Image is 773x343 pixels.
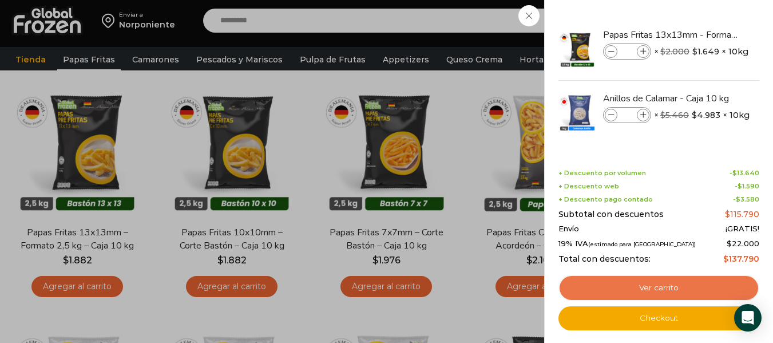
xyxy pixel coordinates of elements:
span: 19% IVA [558,239,696,249]
bdi: 1.649 [692,46,719,57]
span: + Descuento pago contado [558,196,653,203]
span: Total con descuentos: [558,254,651,264]
span: - [733,196,759,203]
span: $ [660,110,665,120]
bdi: 1.590 [738,182,759,190]
span: × × 10kg [654,44,748,60]
bdi: 4.983 [692,109,720,121]
a: Checkout [558,306,759,330]
span: ¡GRATIS! [726,224,759,234]
a: Papas Fritas 13x13mm - Formato 2,5 kg - Caja 10 kg [603,29,739,41]
span: - [735,183,759,190]
span: $ [736,195,740,203]
span: + Descuento por volumen [558,169,646,177]
span: Subtotal con descuentos [558,210,664,219]
div: Open Intercom Messenger [734,304,762,332]
span: - [730,169,759,177]
bdi: 3.580 [736,195,759,203]
span: $ [725,209,730,219]
span: $ [723,254,728,264]
bdi: 137.790 [723,254,759,264]
span: $ [692,109,697,121]
bdi: 115.790 [725,209,759,219]
input: Product quantity [619,109,636,121]
a: Ver carrito [558,275,759,301]
span: 22.000 [727,239,759,248]
span: $ [660,46,665,57]
span: $ [692,46,697,57]
span: + Descuento web [558,183,619,190]
bdi: 5.460 [660,110,689,120]
small: (estimado para [GEOGRAPHIC_DATA]) [588,241,696,247]
input: Product quantity [619,45,636,58]
span: Envío [558,224,579,234]
bdi: 2.000 [660,46,689,57]
bdi: 13.640 [732,169,759,177]
a: Anillos de Calamar - Caja 10 kg [603,92,739,105]
span: $ [727,239,732,248]
span: × × 10kg [654,107,750,123]
span: $ [732,169,737,177]
span: $ [738,182,742,190]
